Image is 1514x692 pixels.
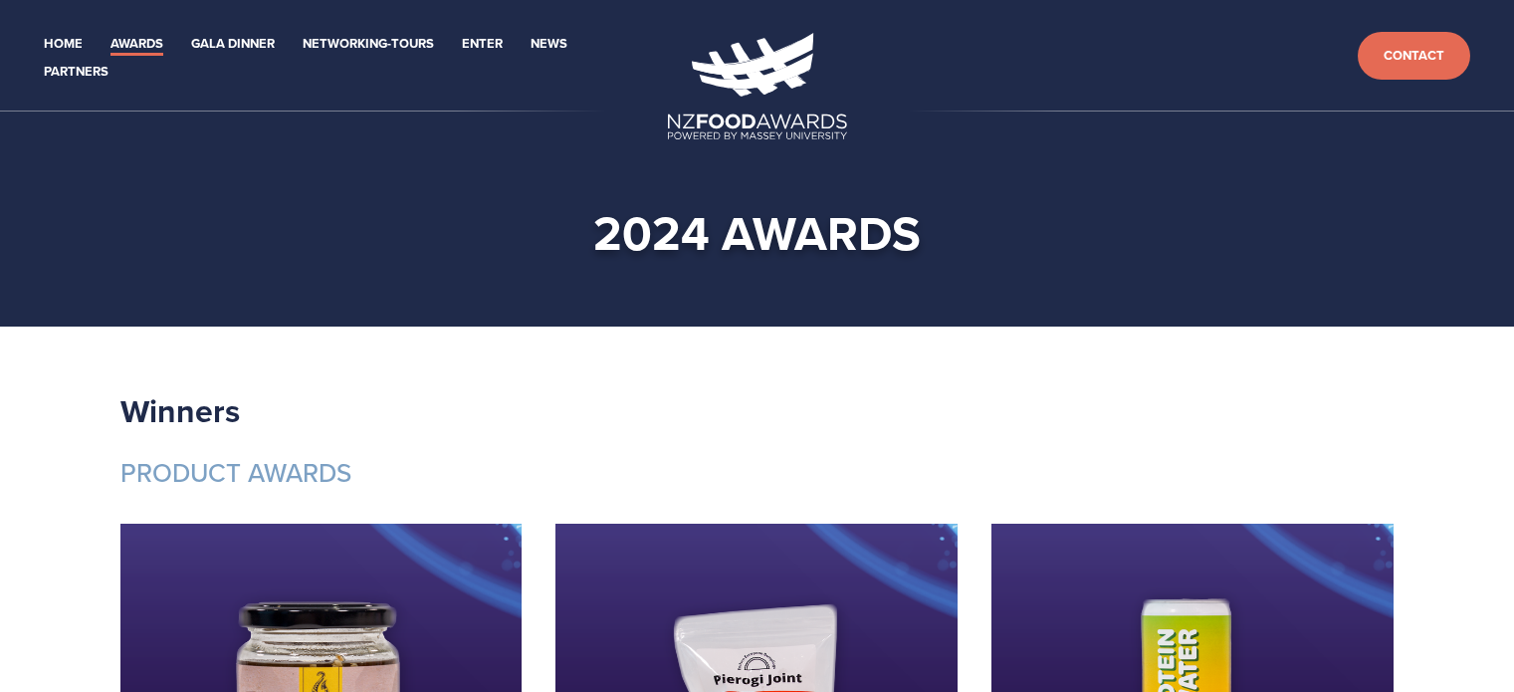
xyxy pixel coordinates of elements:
a: Networking-Tours [303,33,434,56]
a: News [531,33,567,56]
a: Home [44,33,83,56]
strong: Winners [120,387,240,434]
h1: 2024 Awards [152,203,1363,263]
a: Awards [110,33,163,56]
a: Gala Dinner [191,33,275,56]
a: Enter [462,33,503,56]
a: Partners [44,61,108,84]
a: Contact [1358,32,1470,81]
h3: PRODUCT AWARDS [120,457,1395,490]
